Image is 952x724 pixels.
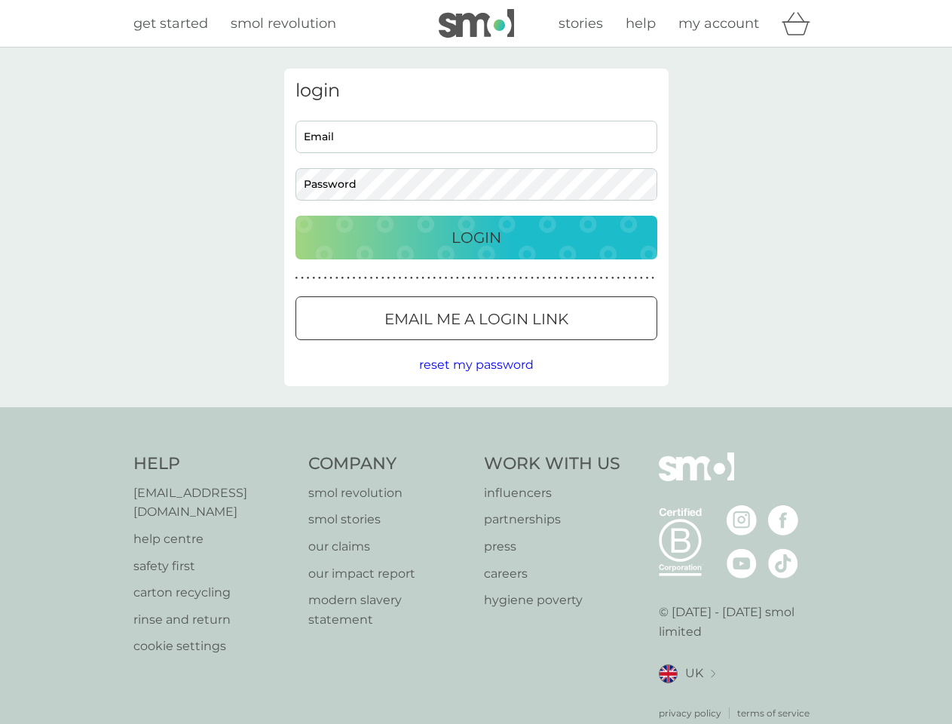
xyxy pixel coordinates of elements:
[508,275,511,282] p: ●
[404,275,407,282] p: ●
[312,275,315,282] p: ●
[479,275,482,282] p: ●
[559,275,562,282] p: ●
[629,275,632,282] p: ●
[659,452,734,504] img: smol
[782,8,819,38] div: basket
[329,275,332,282] p: ●
[768,505,798,535] img: visit the smol Facebook page
[519,275,522,282] p: ●
[711,670,715,678] img: select a new location
[467,275,470,282] p: ●
[548,275,551,282] p: ●
[659,664,678,683] img: UK flag
[133,15,208,32] span: get started
[384,307,568,331] p: Email me a login link
[450,275,453,282] p: ●
[525,275,528,282] p: ●
[295,296,657,340] button: Email me a login link
[727,548,757,578] img: visit the smol Youtube page
[308,564,469,584] p: our impact report
[308,537,469,557] a: our claims
[484,537,620,557] a: press
[347,275,350,282] p: ●
[301,275,304,282] p: ●
[600,275,603,282] p: ●
[484,452,620,476] h4: Work With Us
[577,275,580,282] p: ●
[295,275,298,282] p: ●
[308,591,469,629] a: modern slavery statement
[133,529,294,549] a: help centre
[491,275,494,282] p: ●
[485,275,488,282] p: ●
[617,275,620,282] p: ●
[364,275,367,282] p: ●
[452,225,501,250] p: Login
[308,452,469,476] h4: Company
[456,275,459,282] p: ●
[678,15,759,32] span: my account
[133,610,294,630] p: rinse and return
[626,15,656,32] span: help
[133,483,294,522] a: [EMAIL_ADDRESS][DOMAIN_NAME]
[324,275,327,282] p: ●
[588,275,591,282] p: ●
[399,275,402,282] p: ●
[559,15,603,32] span: stories
[419,357,534,372] span: reset my password
[484,510,620,529] a: partnerships
[651,275,654,282] p: ●
[559,13,603,35] a: stories
[542,275,545,282] p: ●
[484,591,620,610] p: hygiene poverty
[565,275,568,282] p: ●
[433,275,436,282] p: ●
[623,275,626,282] p: ●
[445,275,448,282] p: ●
[737,706,810,720] a: terms of service
[659,706,721,720] a: privacy policy
[133,583,294,603] p: carton recycling
[496,275,499,282] p: ●
[537,275,540,282] p: ●
[307,275,310,282] p: ●
[393,275,396,282] p: ●
[358,275,361,282] p: ●
[133,13,208,35] a: get started
[335,275,338,282] p: ●
[410,275,413,282] p: ●
[513,275,516,282] p: ●
[353,275,356,282] p: ●
[594,275,597,282] p: ●
[295,216,657,259] button: Login
[439,275,442,282] p: ●
[133,557,294,576] a: safety first
[308,510,469,529] a: smol stories
[484,483,620,503] p: influencers
[295,80,657,102] h3: login
[768,548,798,578] img: visit the smol Tiktok page
[133,452,294,476] h4: Help
[308,483,469,503] a: smol revolution
[502,275,505,282] p: ●
[583,275,586,282] p: ●
[659,603,819,641] p: © [DATE] - [DATE] smol limited
[484,564,620,584] a: careers
[231,15,336,32] span: smol revolution
[646,275,649,282] p: ●
[473,275,476,282] p: ●
[133,637,294,656] a: cookie settings
[370,275,373,282] p: ●
[571,275,574,282] p: ●
[419,355,534,375] button: reset my password
[611,275,614,282] p: ●
[626,13,656,35] a: help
